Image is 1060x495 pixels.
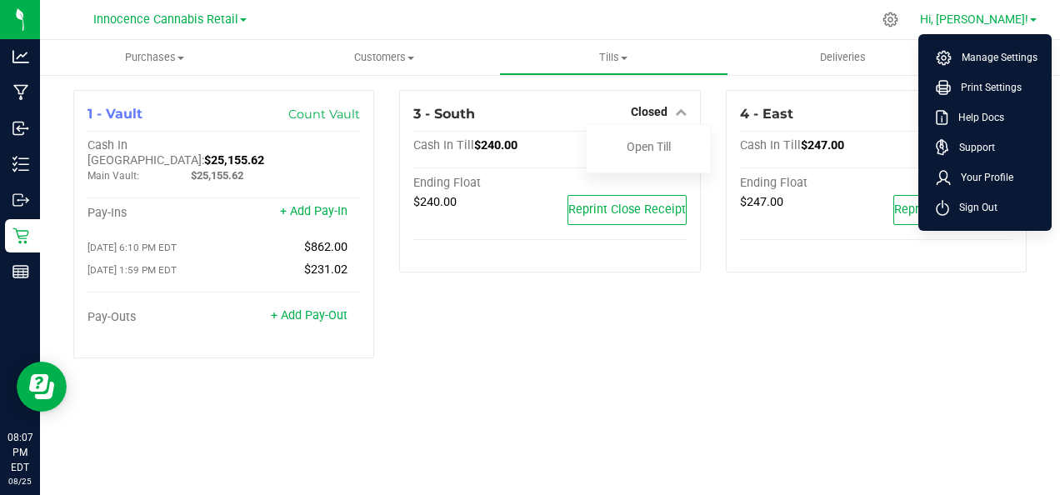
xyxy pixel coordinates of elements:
[270,50,497,65] span: Customers
[936,109,1041,126] a: Help Docs
[948,109,1004,126] span: Help Docs
[12,120,29,137] inline-svg: Inbound
[568,202,686,217] span: Reprint Close Receipt
[204,153,264,167] span: $25,155.62
[893,195,1012,225] button: Reprint Close Receipt
[304,240,347,254] span: $862.00
[631,105,667,118] span: Closed
[7,430,32,475] p: 08:07 PM EDT
[12,84,29,101] inline-svg: Manufacturing
[12,263,29,280] inline-svg: Reports
[567,195,687,225] button: Reprint Close Receipt
[951,79,1022,96] span: Print Settings
[474,138,517,152] span: $240.00
[12,48,29,65] inline-svg: Analytics
[499,40,728,75] a: Tills
[304,262,347,277] span: $231.02
[797,50,888,65] span: Deliveries
[413,106,475,122] span: 3 - South
[413,176,550,191] div: Ending Float
[40,40,269,75] a: Purchases
[740,176,877,191] div: Ending Float
[951,169,1013,186] span: Your Profile
[12,192,29,208] inline-svg: Outbound
[922,192,1047,222] li: Sign Out
[87,170,139,182] span: Main Vault:
[87,138,204,167] span: Cash In [GEOGRAPHIC_DATA]:
[949,139,995,156] span: Support
[936,139,1041,156] a: Support
[40,50,269,65] span: Purchases
[93,12,238,27] span: Innocence Cannabis Retail
[191,169,243,182] span: $25,155.62
[12,227,29,244] inline-svg: Retail
[740,195,783,209] span: $247.00
[87,106,142,122] span: 1 - Vault
[87,310,224,325] div: Pay-Outs
[894,202,1012,217] span: Reprint Close Receipt
[920,12,1028,26] span: Hi, [PERSON_NAME]!
[880,12,901,27] div: Manage settings
[740,138,801,152] span: Cash In Till
[413,195,457,209] span: $240.00
[280,204,347,218] a: + Add Pay-In
[740,106,793,122] span: 4 - East
[413,138,474,152] span: Cash In Till
[12,156,29,172] inline-svg: Inventory
[801,138,844,152] span: $247.00
[288,107,360,122] a: Count Vault
[271,308,347,322] a: + Add Pay-Out
[87,242,177,253] span: [DATE] 6:10 PM EDT
[7,475,32,487] p: 08/25
[269,40,498,75] a: Customers
[728,40,957,75] a: Deliveries
[627,140,671,153] a: Open Till
[87,206,224,221] div: Pay-Ins
[949,199,997,216] span: Sign Out
[17,362,67,412] iframe: Resource center
[87,264,177,276] span: [DATE] 1:59 PM EDT
[952,49,1037,66] span: Manage Settings
[500,50,727,65] span: Tills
